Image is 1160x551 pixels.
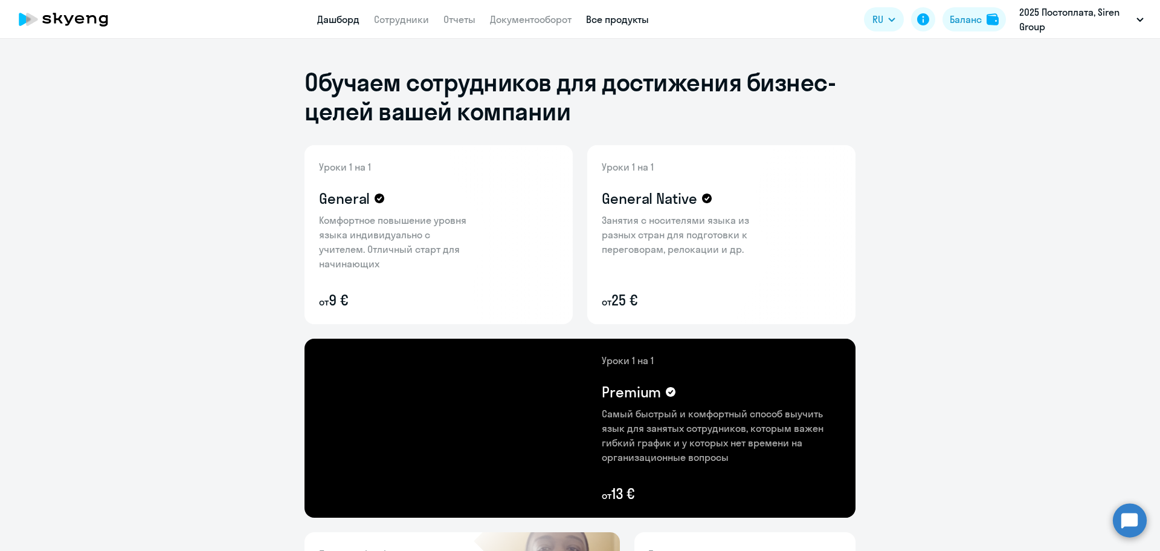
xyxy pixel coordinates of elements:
p: Уроки 1 на 1 [319,160,476,174]
h4: General Native [602,189,697,208]
img: general-content-bg.png [304,145,486,324]
small: от [602,296,611,308]
button: RU [864,7,904,31]
a: Сотрудники [374,13,429,25]
div: Баланс [950,12,982,27]
img: balance [987,13,999,25]
small: от [602,489,611,501]
img: general-native-content-bg.png [587,145,778,324]
p: 9 € [319,290,476,310]
small: от [319,296,329,308]
button: 2025 Постоплата, Siren Group [1013,5,1150,34]
p: 2025 Постоплата, Siren Group [1019,5,1132,34]
p: Занятия с носителями языка из разных стран для подготовки к переговорам, релокации и др. [602,213,759,256]
p: 13 € [602,484,841,503]
p: Уроки 1 на 1 [602,353,841,368]
a: Все продукты [586,13,649,25]
h4: Premium [602,382,661,402]
h1: Обучаем сотрудников для достижения бизнес-целей вашей компании [304,68,855,126]
a: Дашборд [317,13,359,25]
span: RU [872,12,883,27]
p: 25 € [602,290,759,310]
a: Документооборот [490,13,572,25]
p: Самый быстрый и комфортный способ выучить язык для занятых сотрудников, которым важен гибкий граф... [602,406,841,465]
p: Уроки 1 на 1 [602,160,759,174]
img: premium-content-bg.png [434,339,855,518]
button: Балансbalance [942,7,1006,31]
h4: General [319,189,370,208]
a: Отчеты [443,13,475,25]
p: Комфортное повышение уровня языка индивидуально с учителем. Отличный старт для начинающих [319,213,476,271]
